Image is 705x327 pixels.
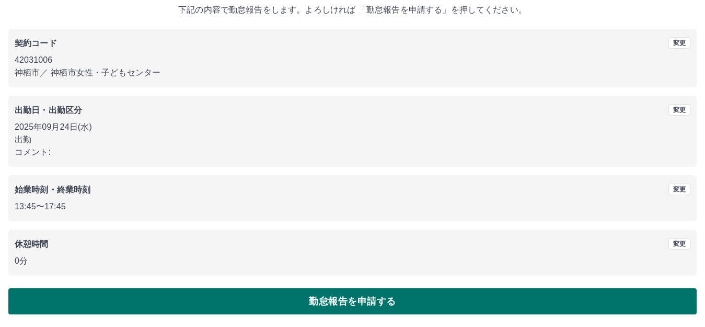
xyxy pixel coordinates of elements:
p: 0分 [15,255,690,267]
p: 42031006 [15,54,690,66]
b: 出勤日・出勤区分 [15,106,82,115]
p: 出勤 [15,133,690,146]
b: 契約コード [15,39,57,48]
b: 休憩時間 [15,240,49,249]
button: 勤怠報告を申請する [8,288,697,314]
button: 変更 [668,104,690,116]
button: 変更 [668,184,690,195]
p: コメント: [15,146,690,159]
b: 始業時刻・終業時刻 [15,185,90,194]
p: 下記の内容で勤怠報告をします。よろしければ 「勤怠報告を申請する」を押してください。 [8,4,697,16]
button: 変更 [668,238,690,250]
p: 神栖市 ／ 神栖市女性・子どもセンター [15,66,690,79]
p: 2025年09月24日(水) [15,121,690,133]
p: 13:45 〜 17:45 [15,200,690,213]
button: 変更 [668,37,690,49]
